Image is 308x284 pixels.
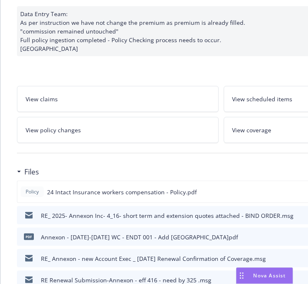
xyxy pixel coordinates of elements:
span: pdf [24,234,34,240]
a: View claims [17,86,219,112]
div: Drag to move [237,268,247,284]
span: Nova Assist [254,272,286,279]
div: RE_ 2025- Annexon Inc- 4_16- short term and extension quotes attached - BIND ORDER.msg [41,211,294,220]
button: Nova Assist [236,267,293,284]
div: Files [17,167,39,177]
div: RE_ Annexon - new Account Exec _ [DATE] Renewal Confirmation of Coverage.msg [41,254,266,263]
span: View scheduled items [232,95,293,103]
span: Policy [24,188,40,196]
span: 24 Intact Insurance workers compensation - Policy.pdf [47,188,197,196]
span: View coverage [232,126,272,134]
span: View policy changes [26,126,81,134]
div: Annexon - [DATE]-[DATE] WC - ENDT 001 - Add [GEOGRAPHIC_DATA]pdf [41,233,238,241]
h3: Files [24,167,39,177]
a: View policy changes [17,117,219,143]
span: View claims [26,95,58,103]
